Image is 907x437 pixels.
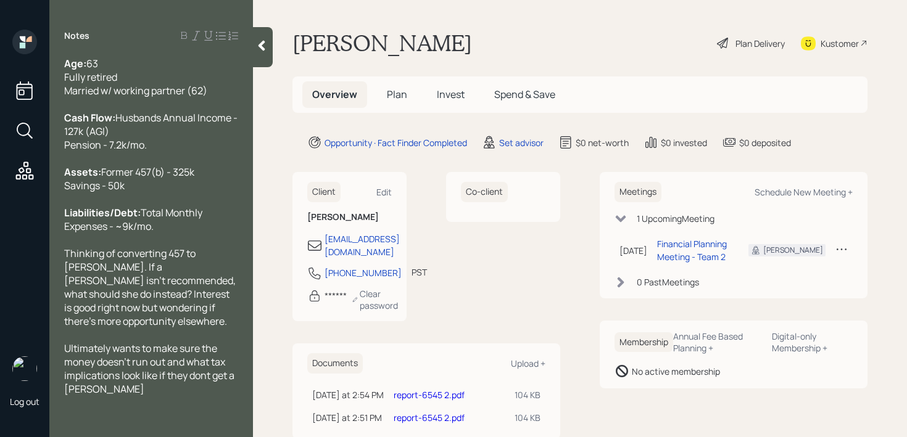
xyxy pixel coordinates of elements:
div: 0 Past Meeting s [637,276,699,288]
div: Kustomer [821,37,859,50]
h1: [PERSON_NAME] [292,30,472,57]
span: Plan [387,88,407,101]
h6: Co-client [461,182,508,202]
span: Husbands Annual Income - 127k (AGI) Pension - 7.2k/mo. [64,111,239,152]
div: Financial Planning Meeting - Team 2 [657,237,729,263]
div: Edit [376,186,392,198]
div: [DATE] at 2:54 PM [312,388,384,401]
div: 104 KB [515,388,540,401]
div: Digital-only Membership + [772,330,853,354]
span: Assets: [64,165,101,179]
h6: Documents [307,353,363,374]
span: Cash Flow: [64,111,115,125]
img: retirable_logo.png [12,356,37,381]
div: $0 deposited [739,136,791,149]
span: Liabilities/Debt: [64,206,141,219]
h6: Meetings [615,182,661,202]
div: $0 invested [661,136,707,149]
span: Ultimately wants to make sure the money doesn't run out and what tax implications look like if th... [64,341,236,396]
div: [PERSON_NAME] [763,245,823,256]
div: Schedule New Meeting + [755,186,853,198]
div: 104 KB [515,411,540,424]
div: No active membership [632,365,720,378]
span: Overview [312,88,357,101]
span: Invest [437,88,465,101]
div: PST [412,266,427,279]
span: 63 Fully retired Married w/ working partner (62) [64,57,207,97]
div: Annual Fee Based Planning + [673,330,762,354]
div: Opportunity · Fact Finder Completed [325,136,467,149]
div: 1 Upcoming Meeting [637,212,714,225]
div: Clear password [352,288,401,311]
div: $0 net-worth [576,136,629,149]
div: [PHONE_NUMBER] [325,266,402,279]
label: Notes [64,30,89,42]
a: report-6545 2.pdf [394,389,465,401]
div: Set advisor [499,136,544,149]
span: Thinking of converting 457 to [PERSON_NAME]. If a [PERSON_NAME] isn't recommended, what should sh... [64,247,238,328]
span: Former 457(b) - 325k Savings - 50k [64,165,194,192]
div: Log out [10,396,39,407]
h6: Client [307,182,341,202]
div: Plan Delivery [735,37,785,50]
div: [DATE] at 2:51 PM [312,411,384,424]
span: Total Monthly Expenses - ~9k/mo. [64,206,204,233]
a: report-6545 2.pdf [394,412,465,423]
span: Spend & Save [494,88,555,101]
span: Age: [64,57,86,70]
div: [DATE] [619,244,647,257]
div: [EMAIL_ADDRESS][DOMAIN_NAME] [325,232,400,258]
div: Upload + [511,357,545,369]
h6: [PERSON_NAME] [307,212,392,223]
h6: Membership [615,332,673,353]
